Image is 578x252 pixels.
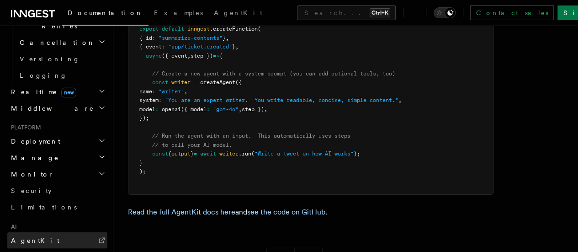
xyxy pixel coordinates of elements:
a: AgentKit [7,232,107,248]
span: Middleware [7,104,94,113]
span: : [207,106,210,113]
span: default [162,26,184,32]
span: ( [258,26,261,32]
span: , [239,106,242,113]
span: "gpt-4o" [213,106,239,113]
span: output [171,150,191,157]
span: ); [354,150,360,157]
span: const [152,79,168,86]
span: createAgent [200,79,235,86]
span: // Run the agent with an input. This automatically uses steps [152,133,350,139]
span: { event [139,43,162,50]
span: "summarize-contents" [159,35,223,41]
span: => [213,53,219,59]
span: model [139,106,155,113]
span: writer [219,150,239,157]
span: ({ event [162,53,187,59]
span: { id [139,35,152,41]
span: Examples [154,9,203,16]
button: Search...Ctrl+K [297,5,396,20]
span: name [139,88,152,95]
button: Cancellation [16,34,107,51]
span: Versioning [20,55,80,63]
span: const [152,150,168,157]
kbd: Ctrl+K [370,8,390,17]
span: system [139,97,159,103]
button: Toggle dark mode [434,7,456,18]
span: step }) [191,53,213,59]
span: , [264,106,267,113]
span: writer [171,79,191,86]
span: , [226,35,229,41]
span: AgentKit [214,9,262,16]
span: step }) [242,106,264,113]
button: Deployment [7,133,107,150]
span: = [194,79,197,86]
span: Documentation [68,9,143,16]
span: Manage [7,153,59,162]
span: Security [11,187,52,194]
span: export [139,26,159,32]
span: { [168,150,171,157]
span: "writer" [159,88,184,95]
a: Contact sales [470,5,554,20]
span: AI [7,223,17,230]
span: Realtime [7,87,76,97]
span: ( [251,150,255,157]
span: = [194,150,197,157]
span: Cancellation [16,38,95,47]
span: ({ model [181,106,207,113]
span: .run [239,150,251,157]
span: ({ [235,79,242,86]
span: : [152,35,155,41]
span: AgentKit [11,236,59,244]
span: : [152,88,155,95]
a: Versioning [16,51,107,67]
span: } [223,35,226,41]
span: openai [162,106,181,113]
span: }); [139,115,149,121]
span: Platform [7,124,41,131]
a: Examples [148,3,208,25]
button: Monitor [7,166,107,182]
span: , [187,53,191,59]
span: Monitor [7,170,54,179]
span: .createFunction [210,26,258,32]
span: // Create a new agent with a system prompt (you can add optional tools, too) [152,70,395,77]
span: Limitations [11,204,77,211]
span: : [159,97,162,103]
span: { [219,53,223,59]
span: : [155,106,159,113]
span: await [200,150,216,157]
span: "Write a tweet on how AI works" [255,150,354,157]
span: } [191,150,194,157]
a: Read the full AgentKit docs here [128,208,235,216]
span: inngest [187,26,210,32]
button: Middleware [7,100,107,117]
span: : [162,43,165,50]
span: new [61,87,76,97]
a: Documentation [62,3,148,26]
span: ); [139,168,146,175]
p: and . [128,206,493,219]
span: , [184,88,187,95]
a: Limitations [7,199,107,215]
span: , [235,43,239,50]
span: , [398,97,402,103]
span: // to call your AI model. [152,142,232,148]
a: Security [7,182,107,199]
span: "app/ticket.created" [168,43,232,50]
button: Manage [7,150,107,166]
span: Logging [20,72,67,79]
a: Logging [16,67,107,84]
span: } [232,43,235,50]
span: Deployment [7,137,60,146]
button: Realtimenew [7,84,107,100]
a: AgentKit [208,3,268,25]
span: } [139,160,143,166]
span: async [146,53,162,59]
a: see the code on GitHub [247,208,326,216]
span: "You are an expert writer. You write readable, concise, simple content." [165,97,398,103]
